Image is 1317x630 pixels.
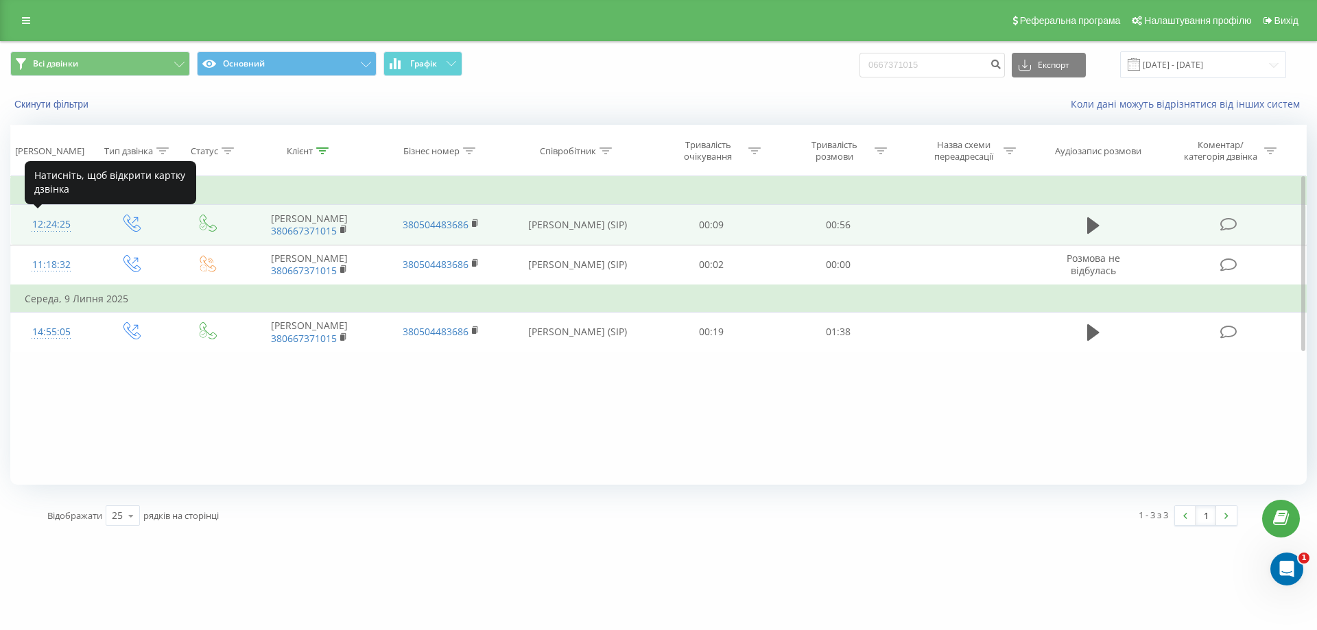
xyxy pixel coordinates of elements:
[506,312,648,352] td: [PERSON_NAME] (SIP)
[1139,508,1168,522] div: 1 - 3 з 3
[1180,139,1261,162] div: Коментар/категорія дзвінка
[25,252,78,278] div: 11:18:32
[11,178,1307,205] td: Середа, 16 Липня 2025
[10,98,95,110] button: Скинути фільтри
[506,245,648,285] td: [PERSON_NAME] (SIP)
[506,205,648,245] td: [PERSON_NAME] (SIP)
[244,312,375,352] td: [PERSON_NAME]
[1012,53,1086,77] button: Експорт
[410,59,437,69] span: Графік
[927,139,1000,162] div: Назва схеми переадресації
[774,205,901,245] td: 00:56
[11,285,1307,313] td: Середа, 9 Липня 2025
[197,51,377,76] button: Основний
[271,264,337,277] a: 380667371015
[774,245,901,285] td: 00:00
[859,53,1005,77] input: Пошук за номером
[271,224,337,237] a: 380667371015
[648,312,774,352] td: 00:19
[774,312,901,352] td: 01:38
[1144,15,1251,26] span: Налаштування профілю
[1298,553,1309,564] span: 1
[244,205,375,245] td: [PERSON_NAME]
[648,245,774,285] td: 00:02
[1196,506,1216,525] a: 1
[25,319,78,346] div: 14:55:05
[10,51,190,76] button: Всі дзвінки
[244,245,375,285] td: [PERSON_NAME]
[191,145,218,157] div: Статус
[1055,145,1141,157] div: Аудіозапис розмови
[1020,15,1121,26] span: Реферальна програма
[1270,553,1303,585] iframe: Intercom live chat
[1071,97,1307,110] a: Коли дані можуть відрізнятися вiд інших систем
[672,139,745,162] div: Тривалість очікування
[1067,252,1120,277] span: Розмова не відбулась
[403,218,468,231] a: 380504483686
[798,139,871,162] div: Тривалість розмови
[104,145,153,157] div: Тип дзвінка
[403,258,468,271] a: 380504483686
[383,51,462,76] button: Графік
[143,509,219,522] span: рядків на сторінці
[25,161,196,204] div: Натисніть, щоб відкрити картку дзвінка
[540,145,596,157] div: Співробітник
[33,58,78,69] span: Всі дзвінки
[25,211,78,238] div: 12:24:25
[47,509,102,522] span: Відображати
[287,145,313,157] div: Клієнт
[1274,15,1298,26] span: Вихід
[112,509,123,522] div: 25
[271,332,337,345] a: 380667371015
[403,145,460,157] div: Бізнес номер
[15,145,84,157] div: [PERSON_NAME]
[648,205,774,245] td: 00:09
[403,325,468,338] a: 380504483686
